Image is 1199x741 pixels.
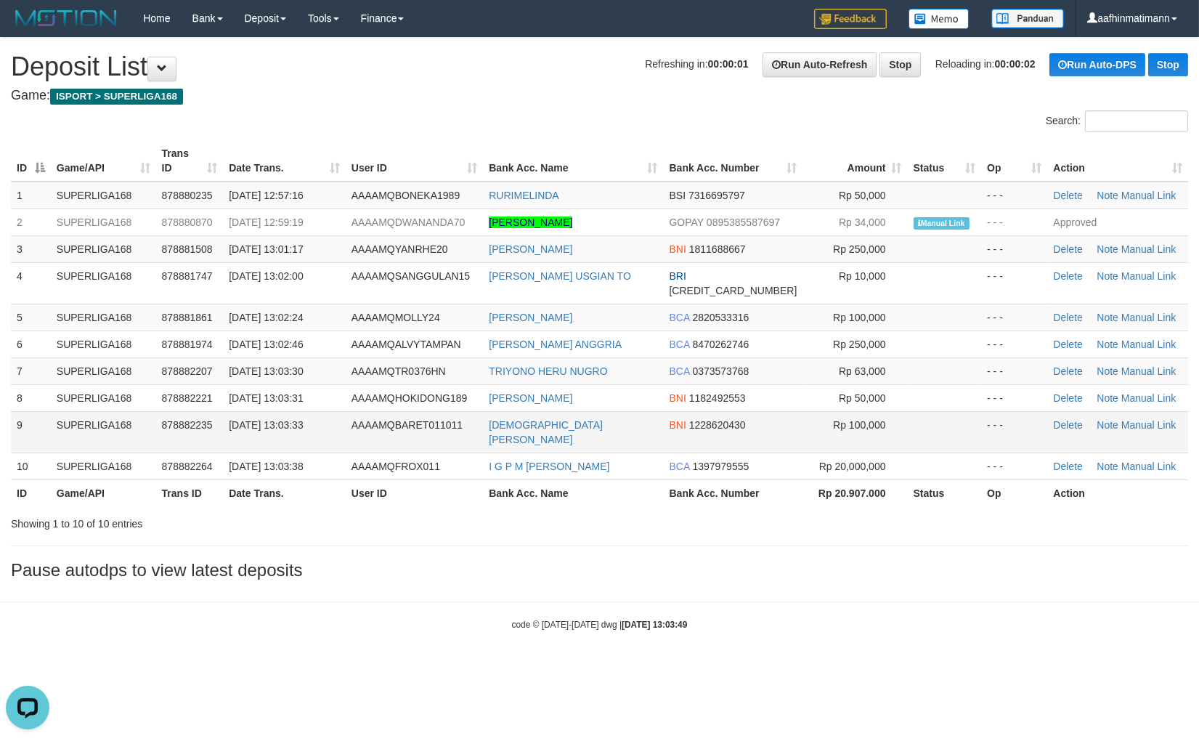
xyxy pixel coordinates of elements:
[833,339,885,350] span: Rp 250,000
[483,479,663,506] th: Bank Acc. Name
[1097,461,1118,472] a: Note
[489,461,609,472] a: I G P M [PERSON_NAME]
[229,365,303,377] span: [DATE] 13:03:30
[833,312,885,323] span: Rp 100,000
[689,243,746,255] span: Copy 1811688667 to clipboard
[981,140,1047,182] th: Op: activate to sort column ascending
[670,392,686,404] span: BNI
[981,262,1047,304] td: - - -
[50,89,183,105] span: ISPORT > SUPERLIGA168
[351,339,461,350] span: AAAAMQALVYTAMPAN
[688,190,745,201] span: Copy 7316695797 to clipboard
[51,453,156,479] td: SUPERLIGA168
[908,479,982,506] th: Status
[1053,419,1082,431] a: Delete
[664,140,803,182] th: Bank Acc. Number: activate to sort column ascending
[489,216,572,228] a: [PERSON_NAME]
[935,58,1036,70] span: Reloading in:
[1121,190,1176,201] a: Manual Link
[489,365,607,377] a: TRIYONO HERU NUGRO
[11,304,51,331] td: 5
[1121,312,1176,323] a: Manual Link
[51,411,156,453] td: SUPERLIGA168
[1121,461,1176,472] a: Manual Link
[1047,140,1188,182] th: Action: activate to sort column ascending
[995,58,1036,70] strong: 00:00:02
[981,453,1047,479] td: - - -
[1053,461,1082,472] a: Delete
[670,419,686,431] span: BNI
[1121,243,1176,255] a: Manual Link
[1121,270,1176,282] a: Manual Link
[670,190,686,201] span: BSI
[689,392,746,404] span: Copy 1182492553 to clipboard
[670,216,704,228] span: GOPAY
[162,190,213,201] span: 878880235
[351,216,466,228] span: AAAAMQDWANANDA70
[1046,110,1188,132] label: Search:
[229,461,303,472] span: [DATE] 13:03:38
[162,392,213,404] span: 878882221
[229,419,303,431] span: [DATE] 13:03:33
[692,365,749,377] span: Copy 0373573768 to clipboard
[229,339,303,350] span: [DATE] 13:02:46
[981,384,1047,411] td: - - -
[11,411,51,453] td: 9
[11,384,51,411] td: 8
[908,140,982,182] th: Status: activate to sort column ascending
[981,182,1047,209] td: - - -
[162,419,213,431] span: 878882235
[1053,392,1082,404] a: Delete
[909,9,970,29] img: Button%20Memo.svg
[11,7,121,29] img: MOTION_logo.png
[51,304,156,331] td: SUPERLIGA168
[11,140,51,182] th: ID: activate to sort column descending
[11,182,51,209] td: 1
[351,190,460,201] span: AAAAMQBONEKA1989
[162,339,213,350] span: 878881974
[11,453,51,479] td: 10
[670,285,797,296] span: Copy 568401030185536 to clipboard
[51,357,156,384] td: SUPERLIGA168
[223,479,346,506] th: Date Trans.
[1097,190,1118,201] a: Note
[839,216,886,228] span: Rp 34,000
[645,58,748,70] span: Refreshing in:
[229,312,303,323] span: [DATE] 13:02:24
[981,208,1047,235] td: - - -
[819,461,886,472] span: Rp 20,000,000
[664,479,803,506] th: Bank Acc. Number
[162,216,213,228] span: 878880870
[1121,392,1176,404] a: Manual Link
[156,479,224,506] th: Trans ID
[162,243,213,255] span: 878881508
[1097,392,1118,404] a: Note
[51,182,156,209] td: SUPERLIGA168
[1053,270,1082,282] a: Delete
[1097,243,1118,255] a: Note
[51,235,156,262] td: SUPERLIGA168
[1097,419,1118,431] a: Note
[763,52,877,77] a: Run Auto-Refresh
[981,411,1047,453] td: - - -
[914,217,970,230] span: Manually Linked
[11,52,1188,81] h1: Deposit List
[981,331,1047,357] td: - - -
[229,243,303,255] span: [DATE] 13:01:17
[879,52,921,77] a: Stop
[1097,339,1118,350] a: Note
[622,620,687,630] strong: [DATE] 13:03:49
[839,190,886,201] span: Rp 50,000
[1121,365,1176,377] a: Manual Link
[11,561,1188,580] h3: Pause autodps to view latest deposits
[351,461,440,472] span: AAAAMQFROX011
[11,511,489,531] div: Showing 1 to 10 of 10 entries
[1053,243,1082,255] a: Delete
[839,365,886,377] span: Rp 63,000
[51,208,156,235] td: SUPERLIGA168
[489,419,603,445] a: [DEMOGRAPHIC_DATA][PERSON_NAME]
[839,270,886,282] span: Rp 10,000
[1097,365,1118,377] a: Note
[11,208,51,235] td: 2
[1053,312,1082,323] a: Delete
